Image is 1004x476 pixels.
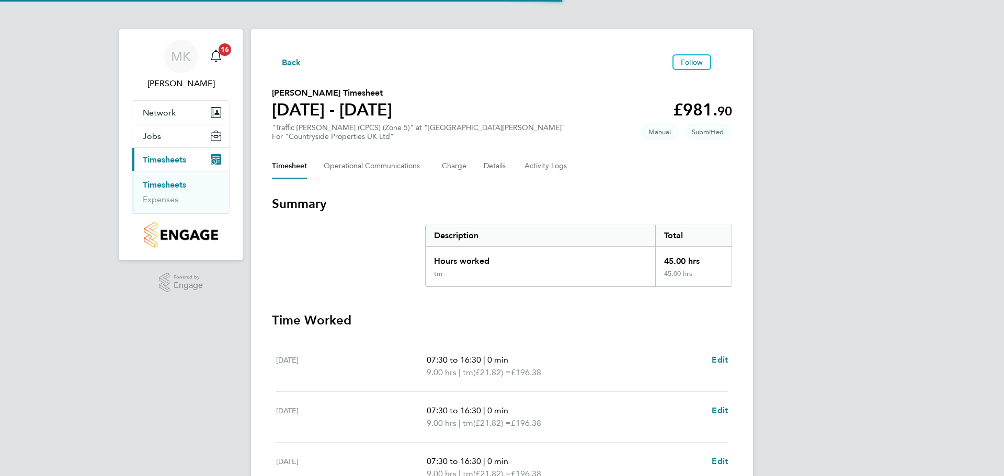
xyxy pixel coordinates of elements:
[143,180,186,190] a: Timesheets
[673,100,732,120] app-decimal: £981.
[427,367,457,377] span: 9.00 hrs
[459,418,461,428] span: |
[272,312,732,329] h3: Time Worked
[426,247,655,270] div: Hours worked
[717,103,732,119] span: 90
[174,281,203,290] span: Engage
[132,222,230,248] a: Go to home page
[276,404,427,429] div: [DATE]
[672,54,711,70] button: Follow
[524,154,568,179] button: Activity Logs
[219,43,231,56] span: 16
[324,154,425,179] button: Operational Communications
[442,154,467,179] button: Charge
[132,77,230,90] span: Megan Keeling
[712,355,728,365] span: Edit
[459,367,461,377] span: |
[427,355,481,365] span: 07:30 to 16:30
[174,273,203,282] span: Powered by
[484,154,508,179] button: Details
[683,123,732,141] span: This timesheet is Submitted.
[487,405,508,415] span: 0 min
[272,99,392,120] h1: [DATE] - [DATE]
[132,101,230,124] button: Network
[143,155,186,165] span: Timesheets
[487,355,508,365] span: 0 min
[463,417,473,429] span: tm
[272,132,565,141] div: For "Countryside Properties UK Ltd"
[171,50,191,63] span: MK
[132,171,230,213] div: Timesheets
[159,273,203,293] a: Powered byEngage
[712,354,728,366] a: Edit
[473,367,511,377] span: (£21.82) =
[282,56,301,69] span: Back
[434,270,442,278] div: tm
[712,456,728,466] span: Edit
[206,40,226,73] a: 16
[143,194,178,204] a: Expenses
[712,404,728,417] a: Edit
[655,247,732,270] div: 45.00 hrs
[427,418,457,428] span: 9.00 hrs
[655,225,732,246] div: Total
[119,29,243,260] nav: Main navigation
[463,366,473,379] span: tm
[715,60,732,65] button: Timesheets Menu
[272,55,301,68] button: Back
[425,225,732,287] div: Summary
[655,270,732,286] div: 45.00 hrs
[132,148,230,171] button: Timesheets
[511,418,541,428] span: £196.38
[712,405,728,415] span: Edit
[483,405,485,415] span: |
[483,456,485,466] span: |
[132,124,230,147] button: Jobs
[426,225,655,246] div: Description
[427,456,481,466] span: 07:30 to 16:30
[272,154,307,179] button: Timesheet
[276,354,427,379] div: [DATE]
[272,87,392,99] h2: [PERSON_NAME] Timesheet
[272,123,565,141] div: "Traffic [PERSON_NAME] (CPCS) (Zone 5)" at "[GEOGRAPHIC_DATA][PERSON_NAME]"
[144,222,218,248] img: countryside-properties-logo-retina.png
[640,123,679,141] span: This timesheet was manually created.
[427,405,481,415] span: 07:30 to 16:30
[132,40,230,90] a: MK[PERSON_NAME]
[473,418,511,428] span: (£21.82) =
[487,456,508,466] span: 0 min
[143,108,176,118] span: Network
[272,195,732,212] h3: Summary
[511,367,541,377] span: £196.38
[681,57,703,67] span: Follow
[143,131,161,141] span: Jobs
[712,455,728,468] a: Edit
[483,355,485,365] span: |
